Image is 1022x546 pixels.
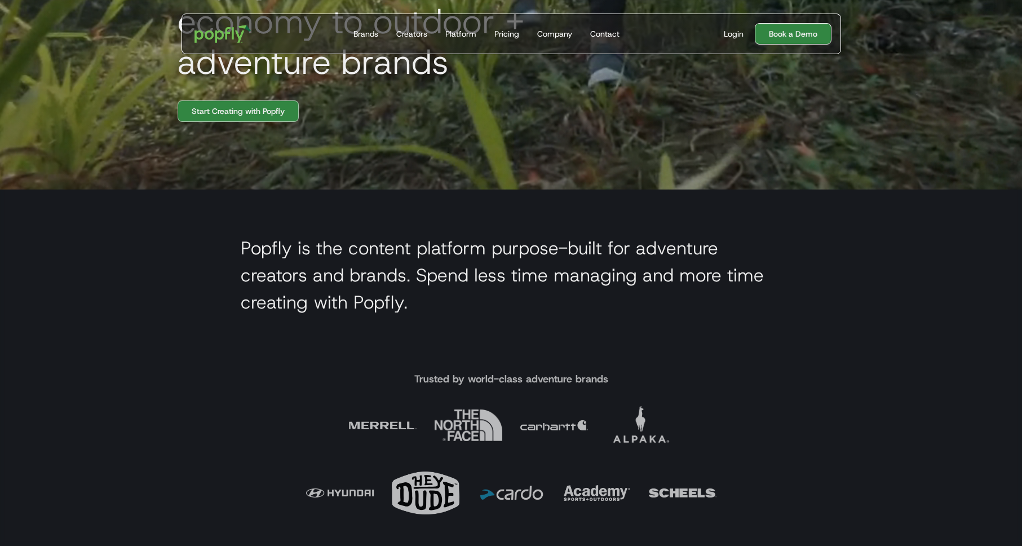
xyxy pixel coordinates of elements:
div: Creators [396,28,427,39]
div: Contact [590,28,620,39]
a: home [187,17,259,51]
a: Login [719,28,748,39]
a: Book a Demo [755,23,831,45]
a: Contact [586,14,624,54]
div: Brands [353,28,378,39]
a: Creators [392,14,432,54]
a: Pricing [490,14,524,54]
div: Login [724,28,744,39]
h2: Popfly is the content platform purpose-built for adventure creators and brands. Spend less time m... [241,235,782,316]
a: Brands [349,14,383,54]
a: Company [533,14,577,54]
a: Start Creating with Popfly [178,100,299,122]
div: Platform [445,28,476,39]
div: Company [537,28,572,39]
div: Pricing [494,28,519,39]
a: Platform [441,14,481,54]
h4: Trusted by world-class adventure brands [414,372,608,386]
